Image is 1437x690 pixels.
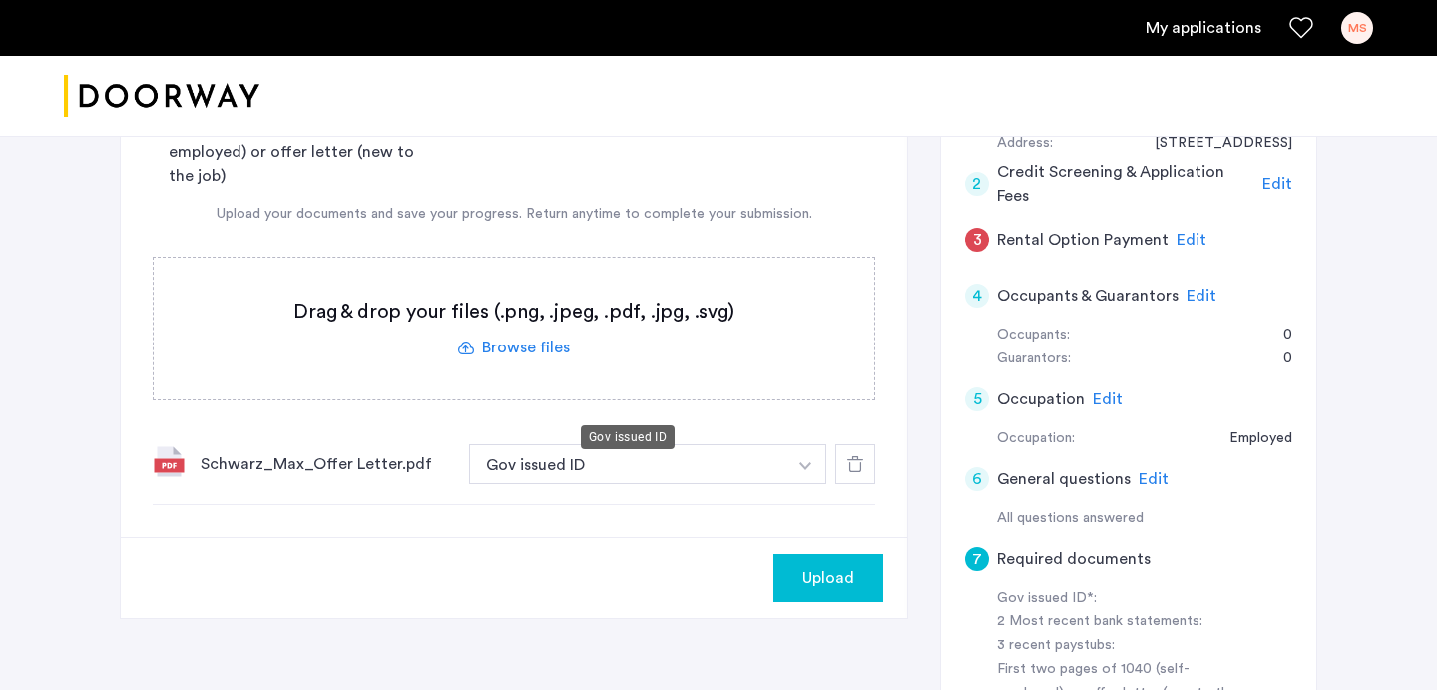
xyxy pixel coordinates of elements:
[1209,427,1292,451] div: Employed
[997,467,1131,491] h5: General questions
[153,445,185,477] img: file
[64,59,259,134] img: logo
[997,132,1053,156] div: Address:
[997,427,1075,451] div: Occupation:
[802,566,854,590] span: Upload
[1263,324,1292,347] div: 0
[1341,12,1373,44] div: MS
[785,444,826,484] button: button
[201,452,453,476] div: Schwarz_Max_Offer Letter.pdf
[469,444,786,484] button: button
[799,462,811,470] img: arrow
[1139,471,1169,487] span: Edit
[997,547,1151,571] h5: Required documents
[965,228,989,252] div: 3
[581,425,675,449] div: Gov issued ID
[997,610,1248,634] div: 2 Most recent bank statements:
[997,634,1248,658] div: 3 recent paystubs:
[153,116,433,188] div: First two pages of 1040 (self-employed) or offer letter (new to the job)
[1263,347,1292,371] div: 0
[965,547,989,571] div: 7
[773,554,883,602] button: button
[64,59,259,134] a: Cazamio logo
[1262,176,1292,192] span: Edit
[997,284,1179,308] h5: Occupants & Guarantors
[1177,232,1206,248] span: Edit
[1146,16,1261,40] a: My application
[1135,132,1292,156] div: 69 Seaview Avenue
[965,467,989,491] div: 6
[153,204,875,225] div: Upload your documents and save your progress. Return anytime to complete your submission.
[997,387,1085,411] h5: Occupation
[1289,16,1313,40] a: Favorites
[965,172,989,196] div: 2
[997,160,1255,208] h5: Credit Screening & Application Fees
[965,387,989,411] div: 5
[997,507,1292,531] div: All questions answered
[997,228,1169,252] h5: Rental Option Payment
[1093,391,1123,407] span: Edit
[997,347,1071,371] div: Guarantors:
[965,284,989,308] div: 4
[997,587,1248,611] div: Gov issued ID*:
[997,324,1070,347] div: Occupants:
[1187,288,1216,304] span: Edit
